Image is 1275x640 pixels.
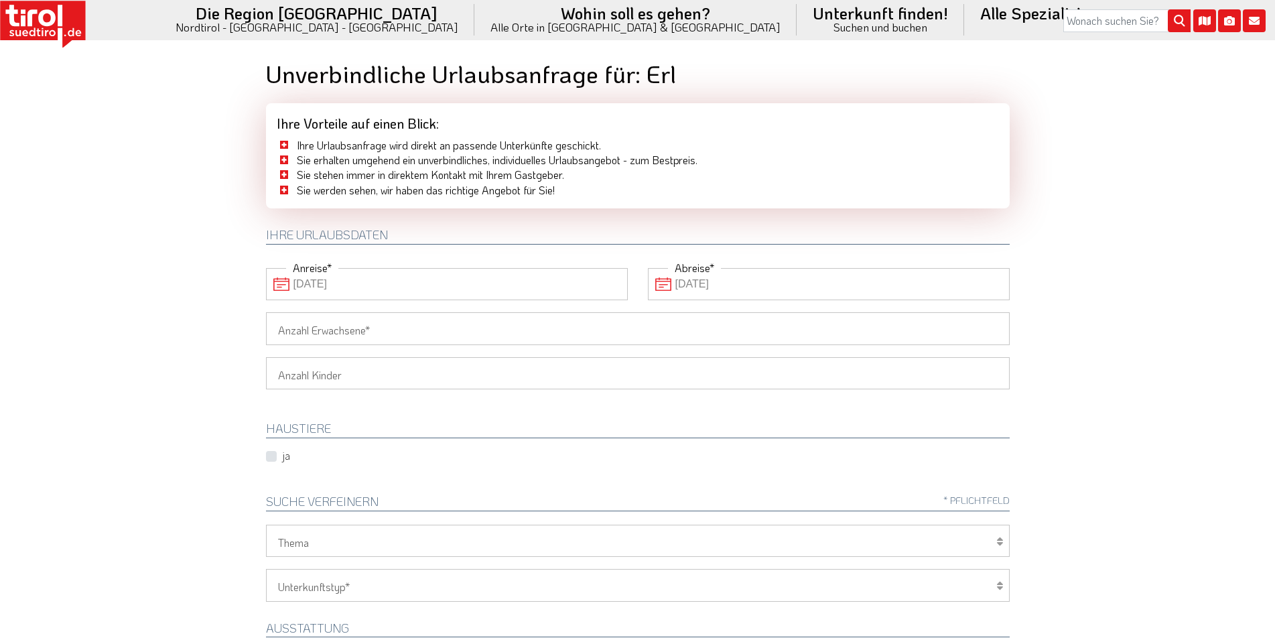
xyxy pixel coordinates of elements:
[277,153,999,168] li: Sie erhalten umgehend ein unverbindliches, individuelles Urlaubsangebot - zum Bestpreis.
[1193,9,1216,32] i: Karte öffnen
[277,183,999,198] li: Sie werden sehen, wir haben das richtige Angebot für Sie!
[943,495,1010,505] span: * Pflichtfeld
[282,448,290,463] label: ja
[1218,9,1241,32] i: Fotogalerie
[1063,9,1191,32] input: Wonach suchen Sie?
[277,138,999,153] li: Ihre Urlaubsanfrage wird direkt an passende Unterkünfte geschickt.
[266,103,1010,138] div: Ihre Vorteile auf einen Blick:
[1243,9,1266,32] i: Kontakt
[277,168,999,182] li: Sie stehen immer in direktem Kontakt mit Ihrem Gastgeber.
[266,622,1010,638] h2: Ausstattung
[266,422,1010,438] h2: HAUSTIERE
[266,229,1010,245] h2: Ihre Urlaubsdaten
[266,495,1010,511] h2: Suche verfeinern
[266,60,1010,87] h1: Unverbindliche Urlaubsanfrage für: Erl
[490,21,781,33] small: Alle Orte in [GEOGRAPHIC_DATA] & [GEOGRAPHIC_DATA]
[176,21,458,33] small: Nordtirol - [GEOGRAPHIC_DATA] - [GEOGRAPHIC_DATA]
[813,21,948,33] small: Suchen und buchen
